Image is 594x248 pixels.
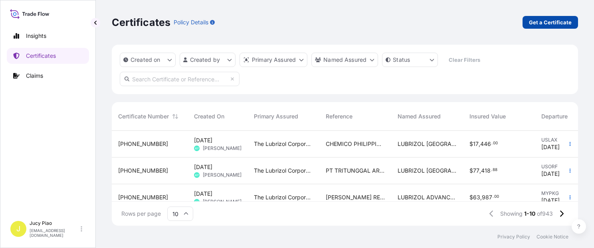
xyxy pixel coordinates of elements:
[541,170,560,178] span: [DATE]
[323,56,366,64] p: Named Assured
[469,112,506,120] span: Insured Value
[194,163,212,171] span: [DATE]
[541,137,588,143] span: USLAX
[16,225,20,233] span: J
[473,195,480,200] span: 63
[482,195,492,200] span: 987
[491,169,492,171] span: .
[254,167,313,175] span: The Lubrizol Corporation
[493,195,494,198] span: .
[26,72,43,80] p: Claims
[398,112,441,120] span: Named Assured
[120,53,176,67] button: createdOn Filter options
[398,193,457,201] span: LUBRIZOL ADVANCED MATERIALS MALAYSIA SDN BHD
[449,56,480,64] p: Clear Filters
[326,112,352,120] span: Reference
[194,190,212,198] span: [DATE]
[118,112,169,120] span: Certificate Number
[131,56,160,64] p: Created on
[326,167,385,175] span: PT TRITUNGGAL ARTHAMAKMUR
[195,144,199,152] span: AY
[26,52,56,60] p: Certificates
[479,168,481,173] span: ,
[398,167,457,175] span: LUBRIZOL [GEOGRAPHIC_DATA] (PTE) LTD
[524,210,535,218] span: 1-10
[118,140,168,148] span: [PHONE_NUMBER]
[326,140,385,148] span: CHEMICO PHILIPPINES INC
[240,53,307,67] button: distributor Filter options
[326,193,385,201] span: [PERSON_NAME] RESOURCES (S) PTE LTD
[541,112,568,120] span: Departure
[493,169,497,171] span: 88
[541,163,588,170] span: USORF
[203,172,242,178] span: [PERSON_NAME]
[497,234,530,240] a: Privacy Policy
[480,141,491,147] span: 446
[174,18,208,26] p: Policy Details
[254,112,298,120] span: Primary Assured
[442,53,487,66] button: Clear Filters
[500,210,523,218] span: Showing
[473,141,479,147] span: 17
[30,220,79,226] p: Jucy Piao
[491,142,493,145] span: .
[382,53,438,67] button: certificateStatus Filter options
[190,56,220,64] p: Created by
[254,193,313,201] span: The Lubrizol Corporation
[26,32,46,40] p: Insights
[523,16,578,29] a: Get a Certificate
[398,140,457,148] span: LUBRIZOL [GEOGRAPHIC_DATA] (PTE) LTD
[118,193,168,201] span: [PHONE_NUMBER]
[469,195,473,200] span: $
[541,190,588,197] span: MYPKG
[180,53,236,67] button: createdBy Filter options
[195,171,199,179] span: AY
[469,168,473,173] span: $
[252,56,296,64] p: Primary Assured
[7,68,89,84] a: Claims
[7,48,89,64] a: Certificates
[120,72,240,86] input: Search Certificate or Reference...
[254,140,313,148] span: The Lubrizol Corporation
[203,199,242,205] span: [PERSON_NAME]
[480,195,482,200] span: ,
[529,18,572,26] p: Get a Certificate
[7,28,89,44] a: Insights
[311,53,378,67] button: cargoOwner Filter options
[541,143,560,151] span: [DATE]
[494,195,499,198] span: 00
[30,228,79,238] p: [EMAIL_ADDRESS][DOMAIN_NAME]
[194,112,224,120] span: Created On
[203,145,242,152] span: [PERSON_NAME]
[121,210,161,218] span: Rows per page
[537,234,568,240] a: Cookie Notice
[479,141,480,147] span: ,
[537,210,553,218] span: of 943
[112,16,170,29] p: Certificates
[118,167,168,175] span: [PHONE_NUMBER]
[473,168,479,173] span: 77
[170,112,180,121] button: Sort
[541,197,560,205] span: [DATE]
[194,136,212,144] span: [DATE]
[469,141,473,147] span: $
[481,168,491,173] span: 418
[393,56,410,64] p: Status
[493,142,498,145] span: 00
